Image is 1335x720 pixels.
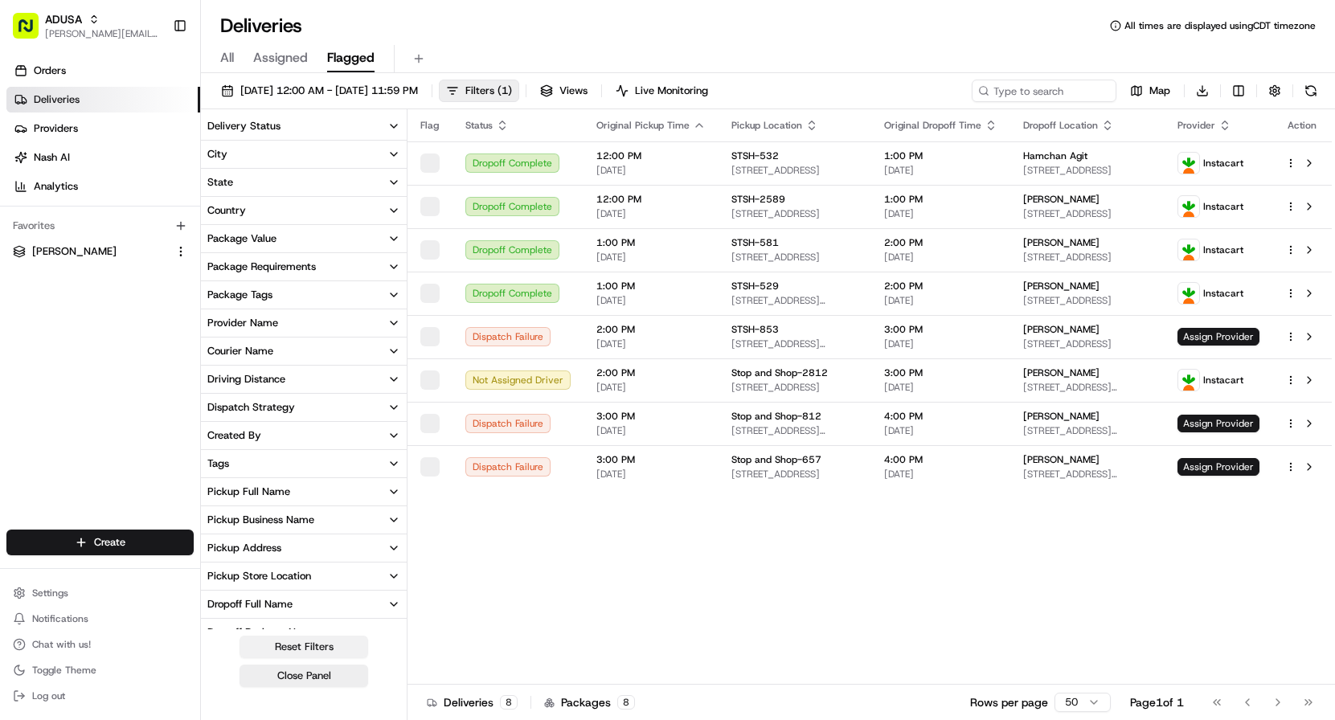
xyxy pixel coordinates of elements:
[6,685,194,707] button: Log out
[731,366,828,379] span: Stop and Shop-2812
[731,207,858,220] span: [STREET_ADDRESS]
[731,381,858,394] span: [STREET_ADDRESS]
[136,235,149,247] div: 💻
[201,619,407,646] button: Dropoff Business Name
[32,244,117,259] span: [PERSON_NAME]
[6,633,194,656] button: Chat with us!
[1023,410,1100,423] span: [PERSON_NAME]
[201,141,407,168] button: City
[1023,164,1152,177] span: [STREET_ADDRESS]
[6,87,200,112] a: Deliveries
[201,253,407,280] button: Package Requirements
[42,104,265,121] input: Clear
[152,233,258,249] span: API Documentation
[1123,80,1177,102] button: Map
[207,485,290,499] div: Pickup Full Name
[201,281,407,309] button: Package Tags
[533,80,595,102] button: Views
[1130,694,1184,710] div: Page 1 of 1
[970,694,1048,710] p: Rows per page
[596,207,706,220] span: [DATE]
[1149,84,1170,98] span: Map
[201,225,407,252] button: Package Value
[884,424,997,437] span: [DATE]
[884,280,997,292] span: 2:00 PM
[884,251,997,264] span: [DATE]
[207,428,261,443] div: Created By
[427,694,518,710] div: Deliveries
[731,251,858,264] span: [STREET_ADDRESS]
[1023,366,1100,379] span: [PERSON_NAME]
[34,63,66,78] span: Orders
[1023,323,1100,336] span: [PERSON_NAME]
[731,424,858,437] span: [STREET_ADDRESS][PERSON_NAME]
[207,456,229,471] div: Tags
[32,689,65,702] span: Log out
[1023,468,1152,481] span: [STREET_ADDRESS][PERSON_NAME]
[1177,328,1259,346] span: Assign Provider
[884,164,997,177] span: [DATE]
[1023,424,1152,437] span: [STREET_ADDRESS][PERSON_NAME]
[201,112,407,140] button: Delivery Status
[113,272,195,284] a: Powered byPylon
[1023,294,1152,307] span: [STREET_ADDRESS]
[6,607,194,630] button: Notifications
[972,80,1116,102] input: Type to search
[596,280,706,292] span: 1:00 PM
[596,119,690,132] span: Original Pickup Time
[884,468,997,481] span: [DATE]
[201,478,407,505] button: Pickup Full Name
[884,119,981,132] span: Original Dropoff Time
[596,381,706,394] span: [DATE]
[6,582,194,604] button: Settings
[45,27,160,40] button: [PERSON_NAME][EMAIL_ADDRESS][PERSON_NAME][DOMAIN_NAME]
[731,280,779,292] span: STSH-529
[207,597,293,612] div: Dropoff Full Name
[884,294,997,307] span: [DATE]
[544,694,635,710] div: Packages
[10,227,129,256] a: 📗Knowledge Base
[34,121,78,136] span: Providers
[207,372,285,387] div: Driving Distance
[596,424,706,437] span: [DATE]
[34,179,78,194] span: Analytics
[45,11,82,27] button: ADUSA
[617,695,635,710] div: 8
[498,84,512,98] span: ( 1 )
[6,213,194,239] div: Favorites
[55,153,264,170] div: Start new chat
[731,236,779,249] span: STSH-581
[1023,149,1087,162] span: Hamchan Agit
[6,659,194,681] button: Toggle Theme
[1178,370,1199,391] img: profile_instacart_ahold_partner.png
[884,366,997,379] span: 3:00 PM
[731,149,779,162] span: STSH-532
[201,309,407,337] button: Provider Name
[207,288,272,302] div: Package Tags
[6,239,194,264] button: [PERSON_NAME]
[214,80,425,102] button: [DATE] 12:00 AM - [DATE] 11:59 PM
[207,569,311,583] div: Pickup Store Location
[240,636,368,658] button: Reset Filters
[596,251,706,264] span: [DATE]
[207,119,281,133] div: Delivery Status
[16,16,48,48] img: Nash
[1203,243,1243,256] span: Instacart
[1177,458,1259,476] span: Assign Provider
[635,84,708,98] span: Live Monitoring
[240,84,418,98] span: [DATE] 12:00 AM - [DATE] 11:59 PM
[731,410,821,423] span: Stop and Shop-812
[32,638,91,651] span: Chat with us!
[1023,207,1152,220] span: [STREET_ADDRESS]
[55,170,203,182] div: We're available if you need us!
[16,153,45,182] img: 1736555255976-a54dd68f-1ca7-489b-9aae-adbdc363a1c4
[1023,193,1100,206] span: [PERSON_NAME]
[207,203,246,218] div: Country
[207,513,314,527] div: Pickup Business Name
[207,231,276,246] div: Package Value
[884,207,997,220] span: [DATE]
[32,612,88,625] span: Notifications
[1023,119,1098,132] span: Dropoff Location
[439,80,519,102] button: Filters(1)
